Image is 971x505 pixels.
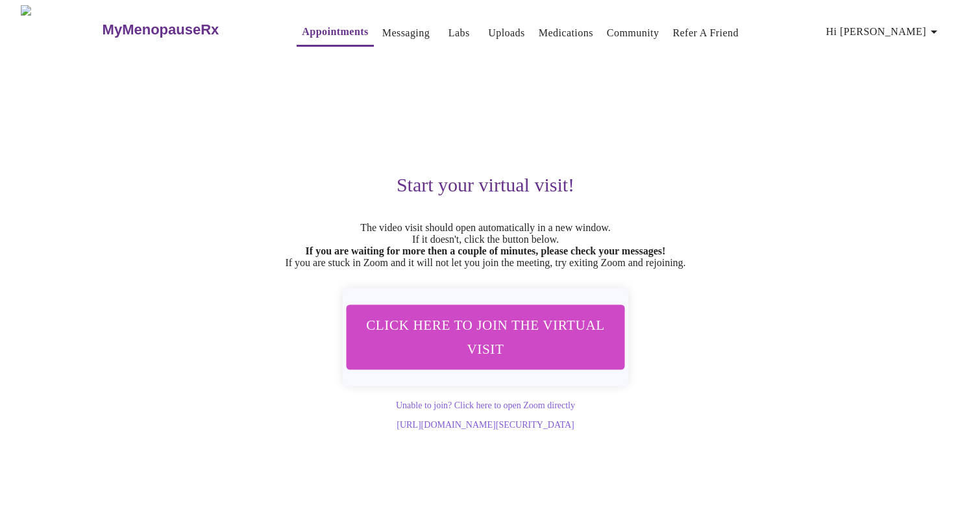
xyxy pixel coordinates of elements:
h3: Start your virtual visit! [86,174,885,196]
span: Click here to join the virtual visit [363,313,608,361]
img: MyMenopauseRx Logo [21,5,101,54]
a: Unable to join? Click here to open Zoom directly [396,400,575,410]
a: [URL][DOMAIN_NAME][SECURITY_DATA] [397,420,574,430]
a: Refer a Friend [672,24,739,42]
a: Messaging [382,24,430,42]
button: Hi [PERSON_NAME] [821,19,947,45]
h3: MyMenopauseRx [103,21,219,38]
span: Hi [PERSON_NAME] [826,23,942,41]
a: Community [607,24,659,42]
button: Refer a Friend [667,20,744,46]
button: Messaging [377,20,435,46]
a: MyMenopauseRx [101,7,271,53]
button: Community [602,20,665,46]
a: Labs [449,24,470,42]
strong: If you are waiting for more then a couple of minutes, please check your messages! [306,245,666,256]
button: Click here to join the virtual visit [346,304,624,369]
a: Uploads [488,24,525,42]
button: Labs [438,20,480,46]
p: The video visit should open automatically in a new window. If it doesn't, click the button below.... [86,222,885,269]
a: Appointments [302,23,368,41]
a: Medications [539,24,593,42]
button: Uploads [483,20,530,46]
button: Appointments [297,19,373,47]
button: Medications [534,20,598,46]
